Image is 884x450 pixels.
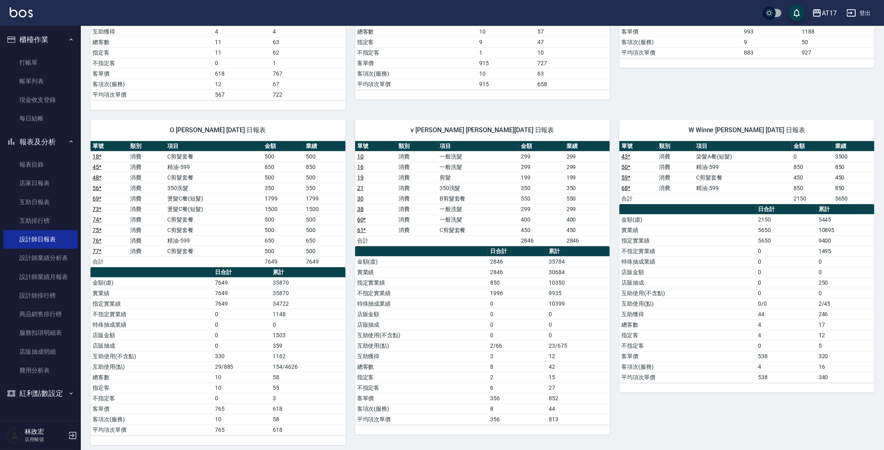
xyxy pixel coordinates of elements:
td: 299 [564,162,610,172]
img: Person [6,427,23,444]
td: 500 [304,151,345,162]
td: 消費 [396,214,438,225]
a: 設計師日報表 [3,230,78,249]
a: 互助排行榜 [3,211,78,230]
td: 1162 [271,351,345,361]
td: 特殊抽成業績 [355,298,488,309]
td: 67 [271,79,345,89]
td: 400 [564,214,610,225]
td: 34722 [271,298,345,309]
td: 850 [833,183,874,193]
td: 指定實業績 [91,298,213,309]
td: 平均項次單價 [355,79,478,89]
h5: 林政宏 [25,428,66,436]
td: C剪髮套餐 [695,172,792,183]
th: 累計 [817,204,874,215]
td: 實業績 [355,267,488,277]
td: 1148 [271,309,345,319]
a: 19 [357,174,364,181]
td: 850 [833,162,874,172]
td: 350 [304,183,345,193]
td: 互助獲得 [91,26,213,37]
span: W Winne [PERSON_NAME] [DATE] 日報表 [629,126,865,134]
td: 1500 [304,204,345,214]
th: 金額 [263,141,304,152]
td: 9935 [547,288,610,298]
button: 櫃檯作業 [3,29,78,50]
td: 燙髮C餐(短髮) [165,193,263,204]
table: a dense table [355,246,610,425]
td: 總客數 [91,37,213,47]
th: 業績 [833,141,874,152]
td: C剪髮套餐 [165,225,263,235]
a: 38 [357,206,364,212]
table: a dense table [91,267,345,435]
td: 350 [263,183,304,193]
td: 10895 [817,225,874,235]
td: 指定客 [619,330,756,340]
th: 單號 [355,141,396,152]
td: C剪髮套餐 [165,214,263,225]
td: 400 [519,214,564,225]
td: 23/675 [547,340,610,351]
td: 9 [742,37,800,47]
td: 合計 [91,256,128,267]
td: 0 [488,319,547,330]
td: 299 [519,204,564,214]
td: 特殊抽成業績 [619,256,756,267]
td: 消費 [128,183,166,193]
td: 10350 [547,277,610,288]
td: 35870 [271,288,345,298]
td: 0 [213,330,271,340]
td: 金額(虛) [619,214,756,225]
td: 0 [756,277,817,288]
td: 299 [519,162,564,172]
td: 客單價 [619,26,742,37]
td: 500 [263,151,304,162]
td: 500 [263,225,304,235]
td: 互助使用(不含點) [91,351,213,361]
td: 10 [477,68,535,79]
td: 店販金額 [91,330,213,340]
td: 2846 [488,267,547,277]
td: 合計 [619,193,657,204]
td: 500 [304,246,345,256]
td: 7649 [213,277,271,288]
a: 服務扣項明細表 [3,323,78,342]
a: 10 [357,153,364,160]
td: 精油-599 [695,183,792,193]
td: 650 [263,235,304,246]
td: 消費 [128,246,166,256]
td: 1495 [817,246,874,256]
td: 850 [488,277,547,288]
td: 767 [271,68,345,79]
table: a dense table [91,141,345,267]
td: 3 [488,351,547,361]
td: 剪髮 [438,172,519,183]
td: 10 [477,26,535,37]
td: 平均項次單價 [619,47,742,58]
td: 0 [756,246,817,256]
td: 7649 [263,256,304,267]
td: 35784 [547,256,610,267]
td: 30684 [547,267,610,277]
td: 4 [756,319,817,330]
td: C剪髮套餐 [165,151,263,162]
th: 類別 [396,141,438,152]
th: 項目 [695,141,792,152]
td: 消費 [657,151,695,162]
td: 5445 [817,214,874,225]
table: a dense table [619,204,874,383]
td: 精油-599 [695,162,792,172]
td: 350 [519,183,564,193]
td: 消費 [396,151,438,162]
td: 一般洗髮 [438,162,519,172]
td: 5650 [756,235,817,246]
td: 0 [213,309,271,319]
td: 47 [535,37,610,47]
a: 設計師排行榜 [3,286,78,305]
td: 店販抽成 [619,277,756,288]
td: 0 [547,330,610,340]
td: 合計 [355,235,396,246]
img: Logo [10,7,33,17]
